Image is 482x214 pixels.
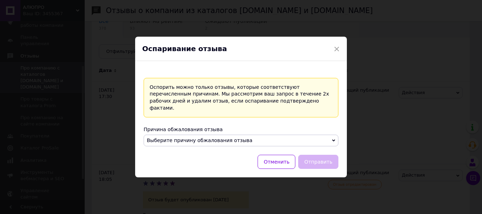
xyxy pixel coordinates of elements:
[144,78,338,117] div: Оспорить можно только отзывы, которые соответствуют перечисленным причинам. Мы рассмотрим ваш зап...
[135,37,347,61] div: Оспаривание отзыва
[147,137,252,143] span: Выберите причину обжалования отзыва
[144,127,223,132] span: Причина обжалования отзыва
[333,43,340,55] span: ×
[258,155,295,169] button: Отменить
